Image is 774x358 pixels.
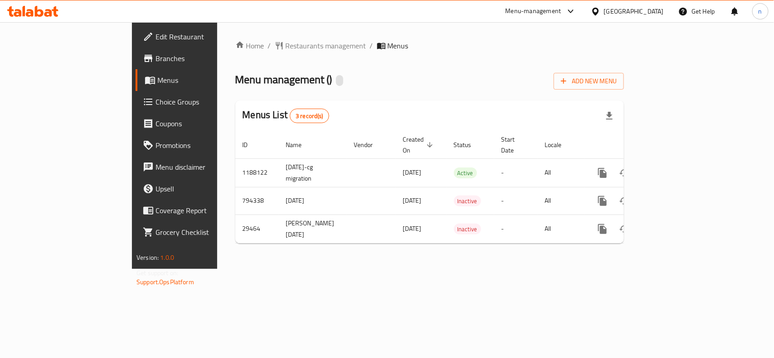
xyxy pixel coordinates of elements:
span: Inactive [454,196,481,206]
button: Change Status [613,162,635,184]
a: Coverage Report [136,200,261,221]
button: more [592,190,613,212]
span: Coupons [156,118,254,129]
span: [DATE] [403,167,422,178]
span: Active [454,168,477,178]
span: Start Date [501,134,527,156]
td: - [494,215,538,243]
span: Status [454,139,483,150]
span: Name [286,139,314,150]
a: Support.OpsPlatform [136,276,194,288]
button: Add New Menu [554,73,624,90]
a: Upsell [136,178,261,200]
span: Menu disclaimer [156,162,254,172]
td: All [538,187,584,215]
td: [DATE]-cg migration [279,158,347,187]
td: [PERSON_NAME] [DATE] [279,215,347,243]
a: Branches [136,48,261,69]
span: Version: [136,252,159,263]
td: [DATE] [279,187,347,215]
a: Grocery Checklist [136,221,261,243]
span: Inactive [454,224,481,234]
span: Promotions [156,140,254,151]
div: Menu-management [506,6,561,17]
button: Change Status [613,190,635,212]
a: Menu disclaimer [136,156,261,178]
nav: breadcrumb [235,40,624,51]
a: Choice Groups [136,91,261,113]
button: more [592,218,613,240]
span: Locale [545,139,574,150]
td: All [538,158,584,187]
div: [GEOGRAPHIC_DATA] [604,6,664,16]
span: Restaurants management [286,40,366,51]
span: Vendor [354,139,385,150]
span: Choice Groups [156,96,254,107]
li: / [268,40,271,51]
th: Actions [584,131,686,159]
div: Total records count [290,109,329,123]
span: Upsell [156,183,254,194]
h2: Menus List [243,108,329,123]
a: Restaurants management [275,40,366,51]
span: Menus [157,75,254,86]
span: Coverage Report [156,205,254,216]
span: 1.0.0 [160,252,174,263]
button: Change Status [613,218,635,240]
a: Menus [136,69,261,91]
div: Export file [599,105,620,127]
td: - [494,187,538,215]
span: [DATE] [403,223,422,234]
span: Menu management ( ) [235,69,332,90]
span: n [759,6,762,16]
span: Grocery Checklist [156,227,254,238]
span: [DATE] [403,195,422,206]
span: Menus [388,40,409,51]
span: Add New Menu [561,76,617,87]
span: 3 record(s) [290,112,329,120]
span: Get support on: [136,267,178,279]
span: Edit Restaurant [156,31,254,42]
a: Edit Restaurant [136,26,261,48]
td: - [494,158,538,187]
button: more [592,162,613,184]
table: enhanced table [235,131,686,243]
span: ID [243,139,260,150]
a: Promotions [136,134,261,156]
span: Created On [403,134,436,156]
a: Coupons [136,113,261,134]
span: Branches [156,53,254,64]
li: / [370,40,373,51]
td: All [538,215,584,243]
